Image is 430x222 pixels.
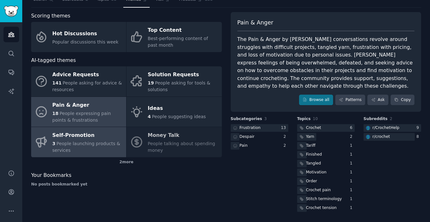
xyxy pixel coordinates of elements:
[306,161,321,166] div: Tangled
[350,187,355,193] div: 1
[297,169,355,177] a: Motivation1
[31,12,70,20] span: Scoring themes
[283,143,288,149] div: 2
[283,134,288,140] div: 2
[350,178,355,184] div: 1
[264,117,267,121] span: 3
[297,195,355,203] a: Stitch terminology1
[364,124,421,132] a: CrochetHelpr/CrochetHelp9
[31,97,126,127] a: Pain & Anger18People expressing pain points & frustrations
[52,70,123,80] div: Advice Requests
[231,142,288,150] a: Pain2
[299,95,333,105] a: Browse all
[306,143,316,149] div: Tariff
[350,205,355,211] div: 1
[237,36,415,90] div: The Pain & Anger by [PERSON_NAME] conversations revolve around struggles with difficult projects,...
[391,95,414,105] button: Copy
[31,172,72,179] span: Your Bookmarks
[31,66,126,97] a: Advice Requests141People asking for advice & resources
[52,80,122,92] span: People asking for advice & resources
[52,111,111,123] span: People expressing pain points & frustrations
[390,117,392,121] span: 2
[52,131,123,141] div: Self-Promotion
[306,205,337,211] div: Crochet tension
[350,125,355,131] div: 6
[52,80,62,85] span: 141
[313,117,318,121] span: 10
[31,127,126,157] a: Self-Promotion3People launching products & services
[416,125,421,131] div: 9
[148,70,218,80] div: Solution Requests
[148,80,210,92] span: People asking for tools & solutions
[126,22,222,52] a: Top ContentBest-performing content of past month
[350,161,355,166] div: 1
[4,6,18,17] img: GummySearch logo
[366,135,370,139] img: crochet
[231,116,262,122] span: Subcategories
[350,143,355,149] div: 1
[350,196,355,202] div: 1
[237,19,273,27] span: Pain & Anger
[31,157,222,167] div: 2 more
[372,125,399,131] div: r/ CrochetHelp
[52,100,123,110] div: Pain & Anger
[350,170,355,175] div: 1
[52,39,119,44] span: Popular discussions this week
[31,57,76,64] span: AI-tagged themes
[306,178,317,184] div: Order
[366,126,370,130] img: CrochetHelp
[148,80,154,85] span: 19
[306,196,342,202] div: Stitch terminology
[297,204,355,212] a: Crochet tension1
[297,178,355,185] a: Order1
[335,95,365,105] a: Patterns
[148,36,208,48] span: Best-performing content of past month
[126,66,222,97] a: Solution Requests19People asking for tools & solutions
[372,134,390,140] div: r/ crochet
[240,125,261,131] div: Frustration
[297,133,355,141] a: Yarn2
[297,151,355,159] a: Finished1
[52,141,56,146] span: 3
[297,124,355,132] a: Crochet6
[416,134,421,140] div: 8
[52,141,120,153] span: People launching products & services
[364,116,388,122] span: Subreddits
[281,125,288,131] div: 13
[31,182,222,187] div: No posts bookmarked yet
[31,22,126,52] a: Hot DiscussionsPopular discussions this week
[297,186,355,194] a: Crochet pain1
[306,187,331,193] div: Crochet pain
[350,134,355,140] div: 2
[231,124,288,132] a: Frustration13
[306,134,314,140] div: Yarn
[52,111,58,116] span: 18
[148,25,218,36] div: Top Content
[240,143,248,149] div: Pain
[126,97,222,127] a: Ideas4People suggesting ideas
[297,142,355,150] a: Tariff1
[350,152,355,158] div: 1
[297,160,355,168] a: Tangled1
[306,125,321,131] div: Crochet
[240,134,255,140] div: Despair
[367,95,388,105] a: Ask
[306,170,327,175] div: Motivation
[306,152,322,158] div: Finished
[231,133,288,141] a: Despair2
[148,114,151,119] span: 4
[52,29,119,39] div: Hot Discussions
[297,116,311,122] span: Topics
[152,114,206,119] span: People suggesting ideas
[148,104,206,114] div: Ideas
[364,133,421,141] a: crochetr/crochet8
